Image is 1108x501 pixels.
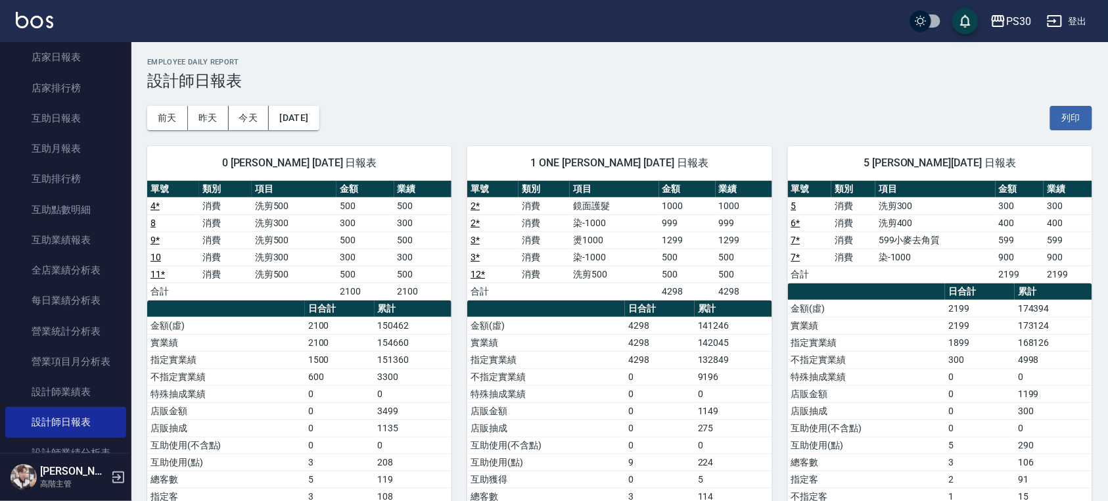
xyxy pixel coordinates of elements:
[375,317,452,334] td: 150462
[5,73,126,103] a: 店家排行榜
[716,214,772,231] td: 999
[716,231,772,249] td: 1299
[695,437,772,454] td: 0
[336,283,394,300] td: 2100
[570,231,658,249] td: 燙1000
[1042,9,1092,34] button: 登出
[788,317,946,334] td: 實業績
[199,231,251,249] td: 消費
[519,214,570,231] td: 消費
[252,181,336,198] th: 項目
[695,300,772,318] th: 累計
[150,218,156,228] a: 8
[305,454,375,471] td: 3
[375,334,452,351] td: 154660
[336,197,394,214] td: 500
[375,454,452,471] td: 208
[11,464,37,490] img: Person
[305,300,375,318] th: 日合計
[147,351,305,368] td: 指定實業績
[625,437,695,454] td: 0
[163,156,436,170] span: 0 [PERSON_NAME] [DATE] 日報表
[831,214,875,231] td: 消費
[996,266,1044,283] td: 2199
[788,454,946,471] td: 總客數
[336,231,394,249] td: 500
[945,419,1015,437] td: 0
[695,385,772,402] td: 0
[875,181,995,198] th: 項目
[375,437,452,454] td: 0
[305,368,375,385] td: 600
[467,317,625,334] td: 金額(虛)
[1015,283,1092,300] th: 累計
[570,266,658,283] td: 洗剪500
[375,402,452,419] td: 3499
[996,181,1044,198] th: 金額
[716,181,772,198] th: 業績
[791,201,796,211] a: 5
[305,471,375,488] td: 5
[147,106,188,130] button: 前天
[467,368,625,385] td: 不指定實業績
[945,368,1015,385] td: 0
[252,214,336,231] td: 洗剪300
[1050,106,1092,130] button: 列印
[229,106,269,130] button: 今天
[252,231,336,249] td: 洗剪500
[269,106,319,130] button: [DATE]
[788,419,946,437] td: 互助使用(不含點)
[375,351,452,368] td: 151360
[625,368,695,385] td: 0
[467,385,625,402] td: 特殊抽成業績
[305,437,375,454] td: 0
[467,181,519,198] th: 單號
[570,214,658,231] td: 染-1000
[695,402,772,419] td: 1149
[394,181,452,198] th: 業績
[659,266,716,283] td: 500
[519,266,570,283] td: 消費
[1015,402,1092,419] td: 300
[659,283,716,300] td: 4298
[252,266,336,283] td: 洗剪500
[788,300,946,317] td: 金額(虛)
[659,231,716,249] td: 1299
[831,197,875,214] td: 消費
[305,351,375,368] td: 1500
[996,197,1044,214] td: 300
[945,402,1015,419] td: 0
[467,351,625,368] td: 指定實業績
[945,283,1015,300] th: 日合計
[875,214,995,231] td: 洗剪400
[831,231,875,249] td: 消費
[788,368,946,385] td: 特殊抽成業績
[695,454,772,471] td: 224
[305,419,375,437] td: 0
[695,317,772,334] td: 141246
[788,266,832,283] td: 合計
[1015,351,1092,368] td: 4998
[716,249,772,266] td: 500
[147,437,305,454] td: 互助使用(不含點)
[996,249,1044,266] td: 900
[5,42,126,72] a: 店家日報表
[305,385,375,402] td: 0
[394,197,452,214] td: 500
[5,316,126,346] a: 營業統計分析表
[945,471,1015,488] td: 2
[831,249,875,266] td: 消費
[147,58,1092,66] h2: Employee Daily Report
[375,385,452,402] td: 0
[1015,419,1092,437] td: 0
[659,197,716,214] td: 1000
[1015,368,1092,385] td: 0
[467,334,625,351] td: 實業績
[5,407,126,437] a: 設計師日報表
[945,300,1015,317] td: 2199
[1044,249,1092,266] td: 900
[199,197,251,214] td: 消費
[467,419,625,437] td: 店販抽成
[147,471,305,488] td: 總客數
[875,249,995,266] td: 染-1000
